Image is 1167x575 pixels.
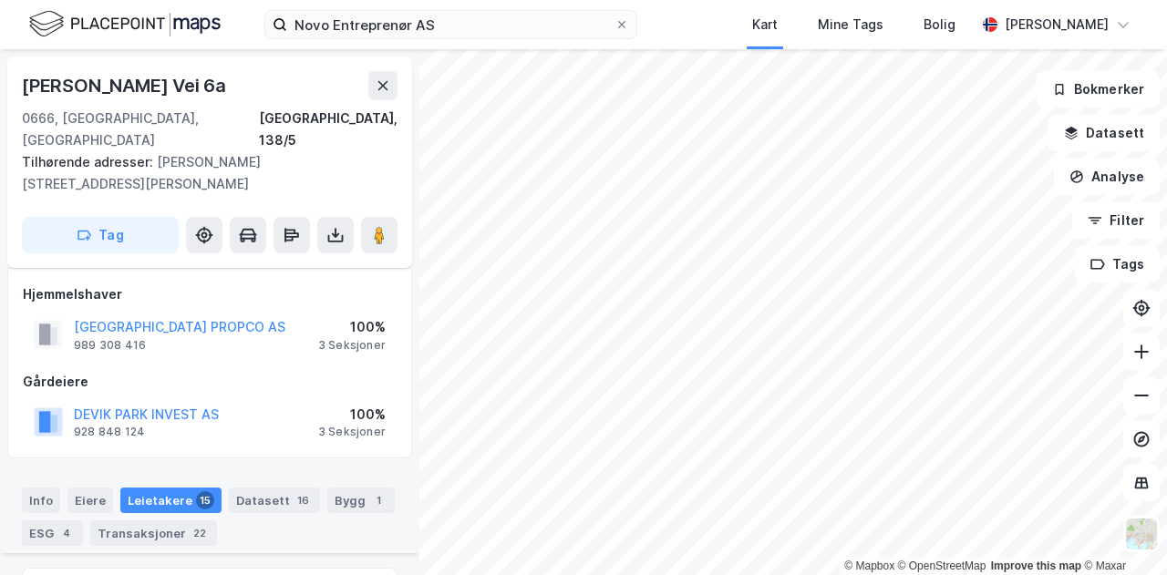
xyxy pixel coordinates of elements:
[1037,71,1160,108] button: Bokmerker
[67,488,113,513] div: Eiere
[369,491,387,509] div: 1
[22,151,383,195] div: [PERSON_NAME][STREET_ADDRESS][PERSON_NAME]
[22,488,60,513] div: Info
[318,316,386,338] div: 100%
[1054,159,1160,195] button: Analyse
[57,524,76,542] div: 4
[327,488,395,513] div: Bygg
[844,560,894,572] a: Mapbox
[22,154,157,169] span: Tilhørende adresser:
[991,560,1081,572] a: Improve this map
[190,524,210,542] div: 22
[318,338,386,353] div: 3 Seksjoner
[318,404,386,426] div: 100%
[924,14,955,36] div: Bolig
[22,71,230,100] div: [PERSON_NAME] Vei 6a
[22,108,259,151] div: 0666, [GEOGRAPHIC_DATA], [GEOGRAPHIC_DATA]
[120,488,222,513] div: Leietakere
[898,560,986,572] a: OpenStreetMap
[259,108,398,151] div: [GEOGRAPHIC_DATA], 138/5
[23,283,397,305] div: Hjemmelshaver
[74,338,146,353] div: 989 308 416
[752,14,778,36] div: Kart
[90,520,217,546] div: Transaksjoner
[22,520,83,546] div: ESG
[1072,202,1160,239] button: Filter
[196,491,214,509] div: 15
[74,425,145,439] div: 928 848 124
[1005,14,1109,36] div: [PERSON_NAME]
[1076,488,1167,575] iframe: Chat Widget
[294,491,313,509] div: 16
[23,371,397,393] div: Gårdeiere
[287,11,614,38] input: Søk på adresse, matrikkel, gårdeiere, leietakere eller personer
[818,14,883,36] div: Mine Tags
[29,8,221,40] img: logo.f888ab2527a4732fd821a326f86c7f29.svg
[229,488,320,513] div: Datasett
[22,217,179,253] button: Tag
[318,425,386,439] div: 3 Seksjoner
[1075,246,1160,282] button: Tags
[1048,115,1160,151] button: Datasett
